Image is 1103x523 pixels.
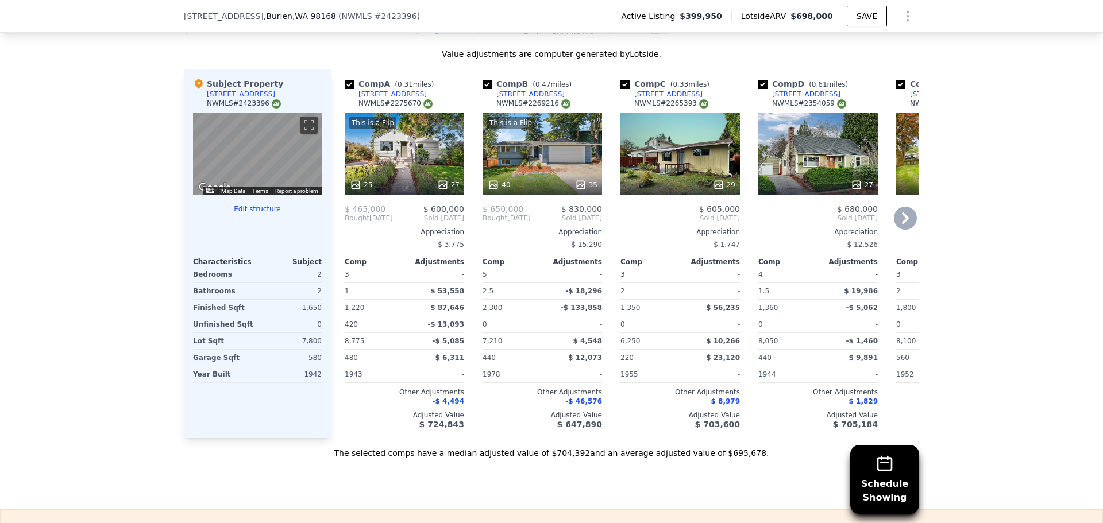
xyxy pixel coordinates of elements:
span: -$ 13,093 [427,320,464,328]
span: -$ 18,296 [565,287,602,295]
div: Finished Sqft [193,300,255,316]
div: [STREET_ADDRESS] [207,90,275,99]
span: ( miles) [528,80,576,88]
div: Appreciation [758,227,878,237]
img: NWMLS Logo [423,99,433,109]
span: 8,100 [896,337,916,345]
span: ( miles) [390,80,438,88]
div: Appreciation [896,227,1016,237]
div: 1944 [758,366,816,382]
div: - [820,266,878,282]
button: Map Data [221,187,245,195]
span: 220 [620,354,634,362]
div: - [545,266,602,282]
div: - [407,366,464,382]
div: Subject [257,257,322,266]
span: $ 4,548 [573,337,602,345]
div: Map [193,113,322,195]
span: 8,050 [758,337,778,345]
span: 480 [345,354,358,362]
div: NWMLS # 2354059 [772,99,846,109]
span: -$ 133,858 [561,304,602,312]
div: Comp [758,257,818,266]
span: Bought [483,214,507,223]
span: -$ 46,576 [565,397,602,405]
div: [STREET_ADDRESS] [634,90,703,99]
span: 5 [483,270,487,278]
span: ( miles) [666,80,714,88]
div: Comp A [345,78,438,90]
span: 0.61 [812,80,827,88]
div: The selected comps have a median adjusted value of $704,392 and an average adjusted value of $695... [184,438,919,459]
span: $ 53,558 [430,287,464,295]
span: -$ 5,062 [846,304,878,312]
div: 1,650 [260,300,322,316]
div: Adjusted Value [758,410,878,420]
span: $ 724,843 [419,420,464,429]
span: Active Listing [621,10,680,22]
span: 0.47 [535,80,551,88]
a: Open this area in Google Maps (opens a new window) [196,180,234,195]
div: NWMLS # 2265393 [634,99,708,109]
div: [STREET_ADDRESS] [910,90,978,99]
div: - [407,266,464,282]
span: $ 605,000 [699,204,740,214]
span: $ 10,266 [706,337,740,345]
span: Sold [DATE] [620,214,740,223]
div: 1 [345,283,402,299]
span: 440 [758,354,772,362]
div: NWMLS # 2269216 [496,99,570,109]
span: ( miles) [804,80,853,88]
div: Comp [345,257,404,266]
div: 25 [350,179,372,191]
span: -$ 1,460 [846,337,878,345]
span: $399,950 [680,10,722,22]
span: # 2423396 [375,11,417,21]
div: 27 [437,179,460,191]
span: -$ 3,775 [435,241,464,249]
div: Adjusted Value [345,410,464,420]
div: Comp E [896,78,989,90]
div: 40 [488,179,510,191]
div: NWMLS # 2372057 [910,99,984,109]
div: NWMLS # 2275670 [358,99,433,109]
div: - [682,316,740,332]
span: $ 830,000 [561,204,602,214]
div: Adjusted Value [620,410,740,420]
span: $ 465,000 [345,204,385,214]
div: - [682,266,740,282]
span: $ 9,891 [849,354,878,362]
span: 3 [896,270,901,278]
img: NWMLS Logo [837,99,846,109]
span: $ 8,979 [711,397,740,405]
span: 7,210 [483,337,502,345]
div: 2.5 [483,283,540,299]
span: $ 680,000 [837,204,878,214]
div: 1943 [345,366,402,382]
div: - [682,283,740,299]
span: $698,000 [790,11,833,21]
span: 0.31 [398,80,413,88]
a: Report a problem [275,188,318,194]
span: 440 [483,354,496,362]
span: 6,250 [620,337,640,345]
span: $ 1,747 [714,241,740,249]
span: 420 [345,320,358,328]
div: 0 [260,316,322,332]
div: [STREET_ADDRESS] [772,90,840,99]
span: $ 650,000 [483,204,523,214]
span: 0 [758,320,763,328]
div: [STREET_ADDRESS] [358,90,427,99]
span: $ 6,311 [435,354,464,362]
div: 1955 [620,366,678,382]
button: Toggle fullscreen view [300,117,318,134]
span: $ 1,829 [849,397,878,405]
div: 1952 [896,366,954,382]
div: Lot Sqft [193,333,255,349]
span: 1,360 [758,304,778,312]
a: [STREET_ADDRESS] [758,90,840,99]
div: 1978 [483,366,540,382]
span: , Burien [264,10,336,22]
div: Value adjustments are computer generated by Lotside . [184,48,919,60]
div: 7,800 [260,333,322,349]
